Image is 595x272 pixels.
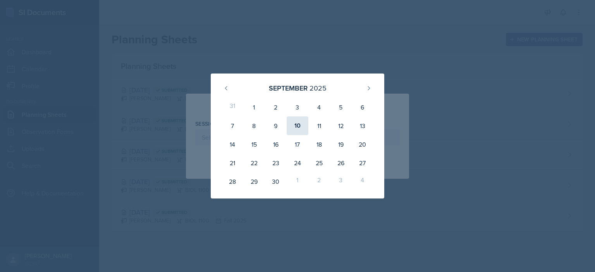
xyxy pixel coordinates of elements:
[352,98,373,116] div: 6
[308,172,330,191] div: 2
[287,172,308,191] div: 1
[308,135,330,154] div: 18
[222,98,243,116] div: 31
[352,154,373,172] div: 27
[287,154,308,172] div: 24
[287,135,308,154] div: 17
[243,154,265,172] div: 22
[222,116,243,135] div: 7
[287,98,308,116] div: 3
[265,98,287,116] div: 2
[330,172,352,191] div: 3
[243,172,265,191] div: 29
[352,172,373,191] div: 4
[352,116,373,135] div: 13
[265,116,287,135] div: 9
[330,98,352,116] div: 5
[265,135,287,154] div: 16
[330,116,352,135] div: 12
[308,98,330,116] div: 4
[308,154,330,172] div: 25
[222,135,243,154] div: 14
[330,154,352,172] div: 26
[243,135,265,154] div: 15
[310,83,327,93] div: 2025
[265,154,287,172] div: 23
[222,154,243,172] div: 21
[265,172,287,191] div: 30
[308,116,330,135] div: 11
[243,98,265,116] div: 1
[222,172,243,191] div: 28
[330,135,352,154] div: 19
[243,116,265,135] div: 8
[269,83,308,93] div: September
[287,116,308,135] div: 10
[352,135,373,154] div: 20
